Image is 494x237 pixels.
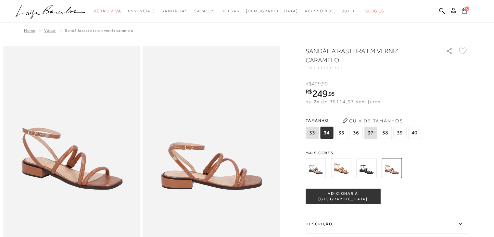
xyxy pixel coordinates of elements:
[306,158,326,178] img: RASTEIRA DE TIRAS FINAS COM SALTO EM COURO VERNIZ CINZA STORM
[246,5,298,17] a: noSubCategoriesText
[322,81,328,87] span: 90
[408,127,421,139] span: 40
[340,116,405,126] button: Guia de Tamanhos
[379,127,392,139] span: 38
[341,5,359,17] a: noSubCategoriesText
[321,81,328,87] i: ,
[341,9,359,13] span: Outlet
[162,9,188,13] span: Sandálias
[349,127,362,139] span: 36
[306,89,312,94] i: R$
[306,99,381,104] span: ou 2x de R$124,97 sem juros
[222,9,240,13] span: Bolsas
[329,90,335,97] span: 95
[162,5,188,17] a: noSubCategoriesText
[306,116,423,125] span: Tamanho
[222,5,240,17] a: noSubCategoriesText
[382,158,402,178] img: SANDÁLIA RASTEIRA EM VERNIZ CARAMELO
[365,9,384,13] span: BLOG LB
[331,158,351,178] img: SANDÁLIA RASTEIRA DEGRADÊ BRONZE
[312,81,321,87] span: 499
[306,189,380,204] button: ADICIONAR À [GEOGRAPHIC_DATA]
[306,127,319,139] span: 33
[128,5,155,17] a: noSubCategoriesText
[24,28,35,33] a: Home
[306,215,468,233] label: Descrição
[305,5,334,17] a: noSubCategoriesText
[393,127,406,139] span: 39
[460,7,469,16] button: 0
[327,91,335,97] i: ,
[306,46,427,65] h1: SANDÁLIA RASTEIRA EM VERNIZ CARAMELO
[335,127,348,139] span: 35
[364,127,377,139] span: 37
[65,28,133,33] span: SANDÁLIA RASTEIRA EM VERNIZ CARAMELO
[305,9,334,13] span: Acessórios
[94,9,121,13] span: Verão Viva
[306,191,380,202] span: ADICIONAR À [GEOGRAPHIC_DATA]
[465,6,469,11] span: 0
[128,9,155,13] span: Essenciais
[306,66,436,70] div: CÓD:
[356,158,376,178] img: SANDÁLIA RASTEIRA EM COURO VERNIZ PRETO
[365,5,384,17] a: BLOG LB
[94,5,121,17] a: noSubCategoriesText
[44,28,56,33] a: Voltar
[320,127,333,139] span: 34
[246,9,298,13] span: [DEMOGRAPHIC_DATA]
[306,81,312,87] i: R$
[312,88,327,99] span: 249
[194,9,215,13] span: Sapatos
[306,151,468,155] span: Mais cores
[194,5,215,17] a: noSubCategoriesText
[317,66,343,70] span: 112301377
